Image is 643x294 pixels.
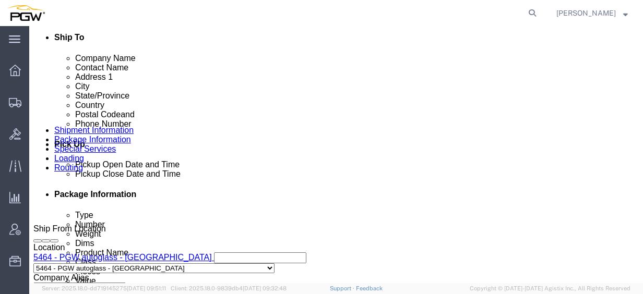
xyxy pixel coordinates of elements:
[42,285,166,291] span: Server: 2025.18.0-dd719145275
[330,285,356,291] a: Support
[470,284,630,293] span: Copyright © [DATE]-[DATE] Agistix Inc., All Rights Reserved
[171,285,287,291] span: Client: 2025.18.0-9839db4
[556,7,616,19] span: Jesse Dawson
[127,285,166,291] span: [DATE] 09:51:11
[29,26,643,283] iframe: FS Legacy Container
[7,5,45,21] img: logo
[356,285,383,291] a: Feedback
[556,7,628,19] button: [PERSON_NAME]
[243,285,287,291] span: [DATE] 09:32:48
